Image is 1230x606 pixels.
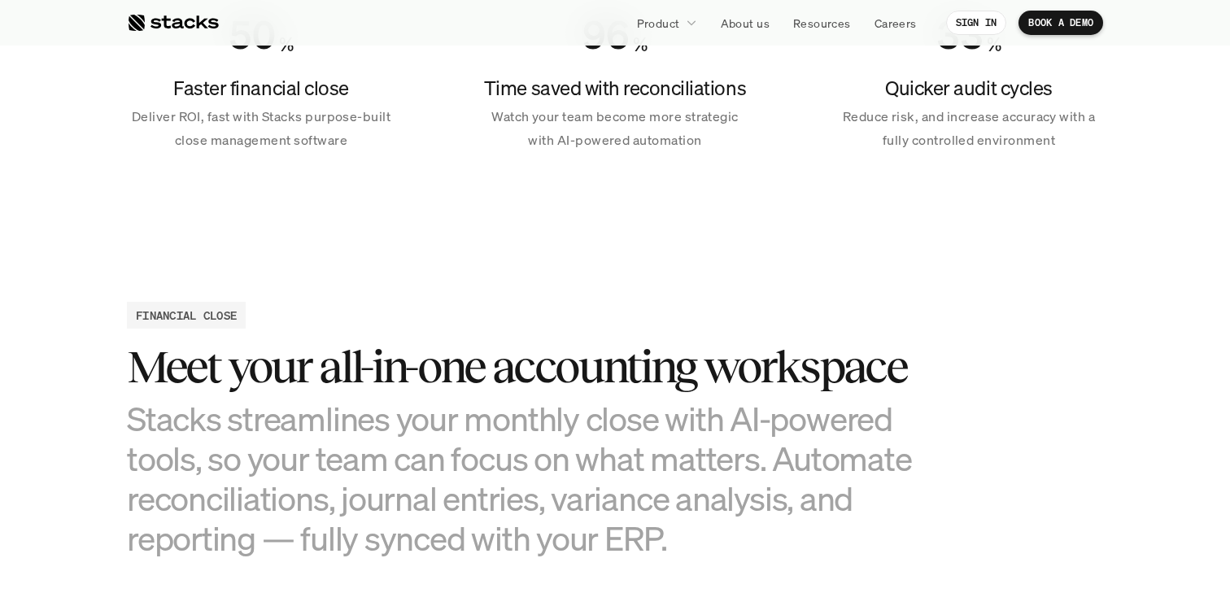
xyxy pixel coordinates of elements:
p: BOOK A DEMO [1028,17,1093,28]
p: Careers [875,15,917,32]
h4: Time saved with reconciliations [481,75,749,102]
h2: FINANCIAL CLOSE [136,307,237,324]
p: Resources [793,15,851,32]
h3: Meet your all-in-one accounting workspace [127,342,940,392]
p: Reduce risk, and increase accuracy with a fully controlled environment [835,105,1103,152]
p: Deliver ROI, fast with Stacks purpose-built close management software [127,105,395,152]
a: Resources [783,8,861,37]
a: Privacy Policy [192,377,264,388]
a: Careers [865,8,927,37]
p: Product [637,15,680,32]
a: SIGN IN [946,11,1007,35]
p: Watch your team become more strategic with AI-powered automation [481,105,749,152]
h4: Quicker audit cycles [835,75,1103,102]
p: SIGN IN [956,17,997,28]
a: BOOK A DEMO [1018,11,1103,35]
p: About us [721,15,770,32]
a: About us [711,8,779,37]
h4: Faster financial close [127,75,395,102]
h3: Stacks streamlines your monthly close with AI-powered tools, so your team can focus on what matte... [127,399,940,559]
